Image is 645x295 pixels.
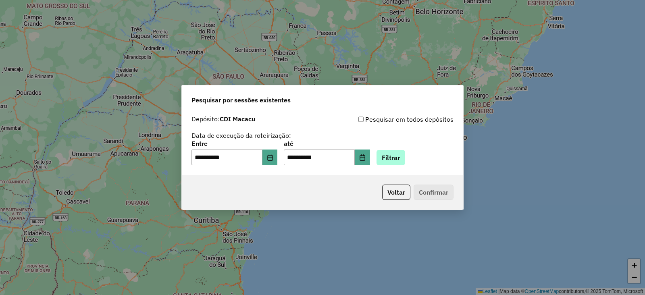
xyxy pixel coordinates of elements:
button: Choose Date [262,150,278,166]
button: Filtrar [377,150,405,165]
label: Entre [191,139,277,148]
button: Choose Date [355,150,370,166]
strong: CDI Macacu [220,115,255,123]
button: Voltar [382,185,410,200]
label: Depósito: [191,114,255,124]
span: Pesquisar por sessões existentes [191,95,291,105]
div: Pesquisar em todos depósitos [322,114,454,124]
label: Data de execução da roteirização: [191,131,291,140]
label: até [284,139,370,148]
